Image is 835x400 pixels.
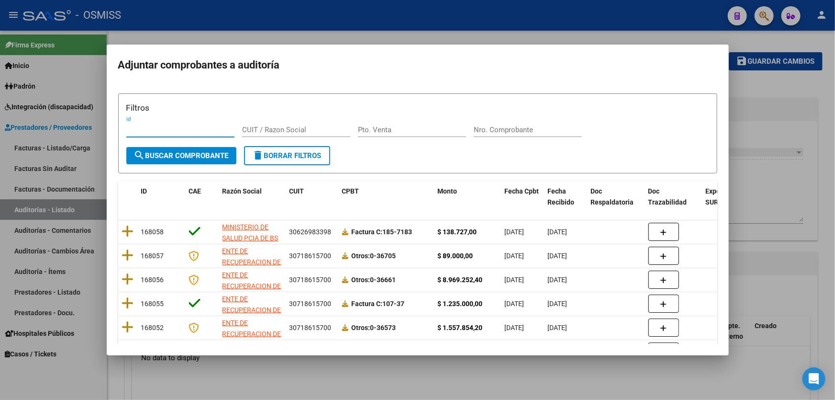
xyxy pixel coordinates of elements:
[342,187,359,195] span: CPBT
[352,228,383,236] span: Factura C:
[352,228,412,236] strong: 185-7183
[544,181,587,213] datatable-header-cell: Fecha Recibido
[141,324,164,331] span: 168052
[548,324,568,331] span: [DATE]
[438,276,483,284] strong: $ 8.969.252,40
[702,181,755,213] datatable-header-cell: Expediente SUR Asociado
[352,324,396,331] strong: 0-36573
[244,146,330,165] button: Borrar Filtros
[505,228,524,236] span: [DATE]
[289,276,332,284] span: 30718615700
[501,181,544,213] datatable-header-cell: Fecha Cpbt
[438,187,457,195] span: Monto
[548,300,568,308] span: [DATE]
[223,247,281,331] span: ENTE DE RECUPERACION DE FONDOS PARA EL FORTALECIMIENTO DEL SISTEMA DE SALUD DE MENDOZA (REFORSAL)...
[352,252,370,260] span: Otros:
[438,252,473,260] strong: $ 89.000,00
[352,276,370,284] span: Otros:
[548,228,568,236] span: [DATE]
[185,181,219,213] datatable-header-cell: CAE
[352,276,396,284] strong: 0-36661
[189,187,201,195] span: CAE
[253,151,322,160] span: Borrar Filtros
[141,228,164,236] span: 168058
[587,181,645,213] datatable-header-cell: Doc Respaldatoria
[505,187,539,195] span: Fecha Cpbt
[338,181,434,213] datatable-header-cell: CPBT
[648,187,687,206] span: Doc Trazabilidad
[134,149,145,161] mat-icon: search
[253,149,264,161] mat-icon: delete
[137,181,185,213] datatable-header-cell: ID
[505,324,524,331] span: [DATE]
[289,324,332,331] span: 30718615700
[134,151,229,160] span: Buscar Comprobante
[289,300,332,308] span: 30718615700
[438,228,477,236] strong: $ 138.727,00
[591,187,634,206] span: Doc Respaldatoria
[141,276,164,284] span: 168056
[126,147,236,164] button: Buscar Comprobante
[289,252,332,260] span: 30718615700
[645,181,702,213] datatable-header-cell: Doc Trazabilidad
[141,300,164,308] span: 168055
[548,252,568,260] span: [DATE]
[289,228,332,236] span: 30626983398
[223,223,278,253] span: MINISTERIO DE SALUD PCIA DE BS AS
[223,295,281,379] span: ENTE DE RECUPERACION DE FONDOS PARA EL FORTALECIMIENTO DEL SISTEMA DE SALUD DE MENDOZA (REFORSAL)...
[434,181,501,213] datatable-header-cell: Monto
[286,181,338,213] datatable-header-cell: CUIT
[505,252,524,260] span: [DATE]
[141,252,164,260] span: 168057
[548,276,568,284] span: [DATE]
[548,187,575,206] span: Fecha Recibido
[352,324,370,331] span: Otros:
[352,300,383,308] span: Factura C:
[118,56,717,74] h2: Adjuntar comprobantes a auditoría
[505,276,524,284] span: [DATE]
[219,181,286,213] datatable-header-cell: Razón Social
[438,300,483,308] strong: $ 1.235.000,00
[126,102,709,114] h3: Filtros
[505,300,524,308] span: [DATE]
[223,271,281,355] span: ENTE DE RECUPERACION DE FONDOS PARA EL FORTALECIMIENTO DEL SISTEMA DE SALUD DE MENDOZA (REFORSAL)...
[438,324,483,331] strong: $ 1.557.854,20
[706,187,748,206] span: Expediente SUR Asociado
[289,187,304,195] span: CUIT
[802,367,825,390] div: Open Intercom Messenger
[223,187,262,195] span: Razón Social
[352,252,396,260] strong: 0-36705
[352,300,405,308] strong: 107-37
[141,187,147,195] span: ID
